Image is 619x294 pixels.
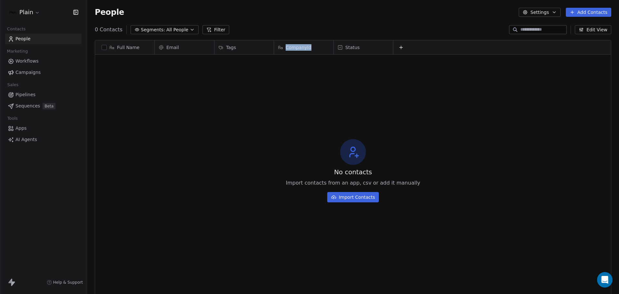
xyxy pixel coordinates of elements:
div: grid [95,55,155,284]
a: Apps [5,123,82,134]
span: AI Agents [15,136,37,143]
span: Tags [226,44,236,51]
a: Import Contacts [327,189,379,202]
span: 0 Contacts [95,26,123,34]
button: Import Contacts [327,192,379,202]
a: People [5,34,82,44]
span: Help & Support [53,280,83,285]
span: People [95,7,124,17]
span: CompanyId [286,44,311,51]
div: Email [155,40,214,54]
span: Contacts [4,24,28,34]
span: No contacts [334,167,372,177]
span: Status [345,44,360,51]
div: Tags [214,40,274,54]
a: SequencesBeta [5,101,82,111]
span: Segments: [141,26,165,33]
span: Workflows [15,58,39,65]
button: Add Contacts [566,8,611,17]
span: Tools [5,114,20,123]
a: Workflows [5,56,82,66]
button: Plain [8,7,41,18]
span: Email [166,44,179,51]
div: Full Name [95,40,154,54]
span: Sales [5,80,21,90]
span: People [15,35,31,42]
span: Apps [15,125,27,132]
div: Status [334,40,393,54]
span: Marketing [4,46,31,56]
span: Pipelines [15,91,35,98]
span: Import contacts from an app, csv or add it manually [286,179,420,187]
button: Filter [202,25,229,34]
span: Full Name [117,44,140,51]
span: All People [166,26,188,33]
button: Edit View [575,25,611,34]
span: Plain [19,8,33,16]
div: Open Intercom Messenger [597,272,613,288]
button: Settings [519,8,560,17]
a: Campaigns [5,67,82,78]
span: Campaigns [15,69,41,76]
img: Plain-Logo-Tile.png [9,8,17,16]
a: Pipelines [5,89,82,100]
span: Sequences [15,103,40,109]
div: CompanyId [274,40,333,54]
a: Help & Support [47,280,83,285]
div: grid [155,55,612,284]
span: Beta [43,103,55,109]
a: AI Agents [5,134,82,145]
